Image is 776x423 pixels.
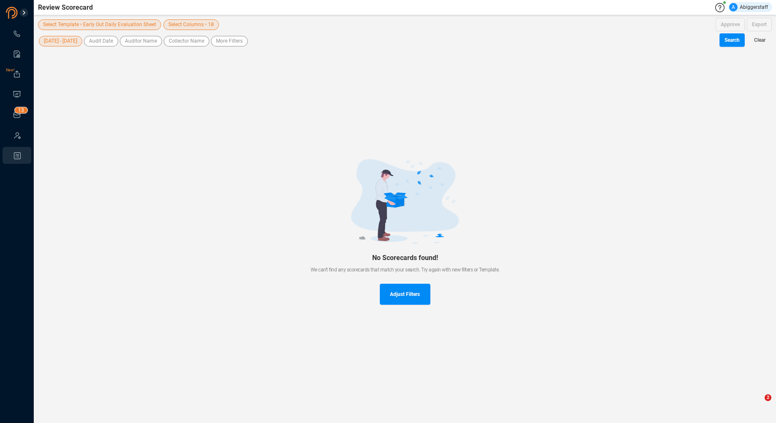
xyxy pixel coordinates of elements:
span: Auditor Name [125,36,157,46]
button: Export [747,18,772,31]
p: 3 [21,107,24,116]
a: New! [13,70,21,79]
div: Abiggerstaff [729,3,768,11]
p: 1 [18,107,21,116]
div: No Scorecards found! [311,254,500,262]
span: Select Columns • 18 [168,19,214,30]
span: New! [6,62,14,79]
button: More Filters [211,36,248,46]
li: Exports [3,66,31,83]
span: More Filters [216,36,243,46]
span: A [732,3,735,11]
li: Visuals [3,86,31,103]
span: Clear [754,33,765,47]
img: prodigal-logo [6,7,52,19]
li: Inbox [3,106,31,123]
span: Adjust Filters [390,284,420,305]
button: Collector Name [164,36,209,46]
li: Smart Reports [3,46,31,62]
button: Auditor Name [120,36,162,46]
span: Review Scorecard [38,3,93,13]
iframe: Intercom live chat [747,394,768,415]
button: Select Columns • 18 [163,19,219,30]
span: Search [725,33,740,47]
button: Adjust Filters [380,284,430,305]
button: Clear [747,33,772,47]
button: Audit Date [84,36,118,46]
button: Search [719,33,745,47]
sup: 13 [15,107,27,113]
span: Audit Date [89,36,113,46]
span: Select Template • Early Out Daily Evaluation Sheet [43,19,156,30]
button: Select Template • Early Out Daily Evaluation Sheet [38,19,161,30]
li: Interactions [3,25,31,42]
div: We can't find any scorecards that match your search. Try again with new filters or Template. [311,266,500,274]
button: Approve [716,18,745,31]
span: 2 [765,394,771,401]
span: [DATE] - [DATE] [44,36,77,46]
span: Collector Name [169,36,204,46]
button: [DATE] - [DATE] [39,36,82,46]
